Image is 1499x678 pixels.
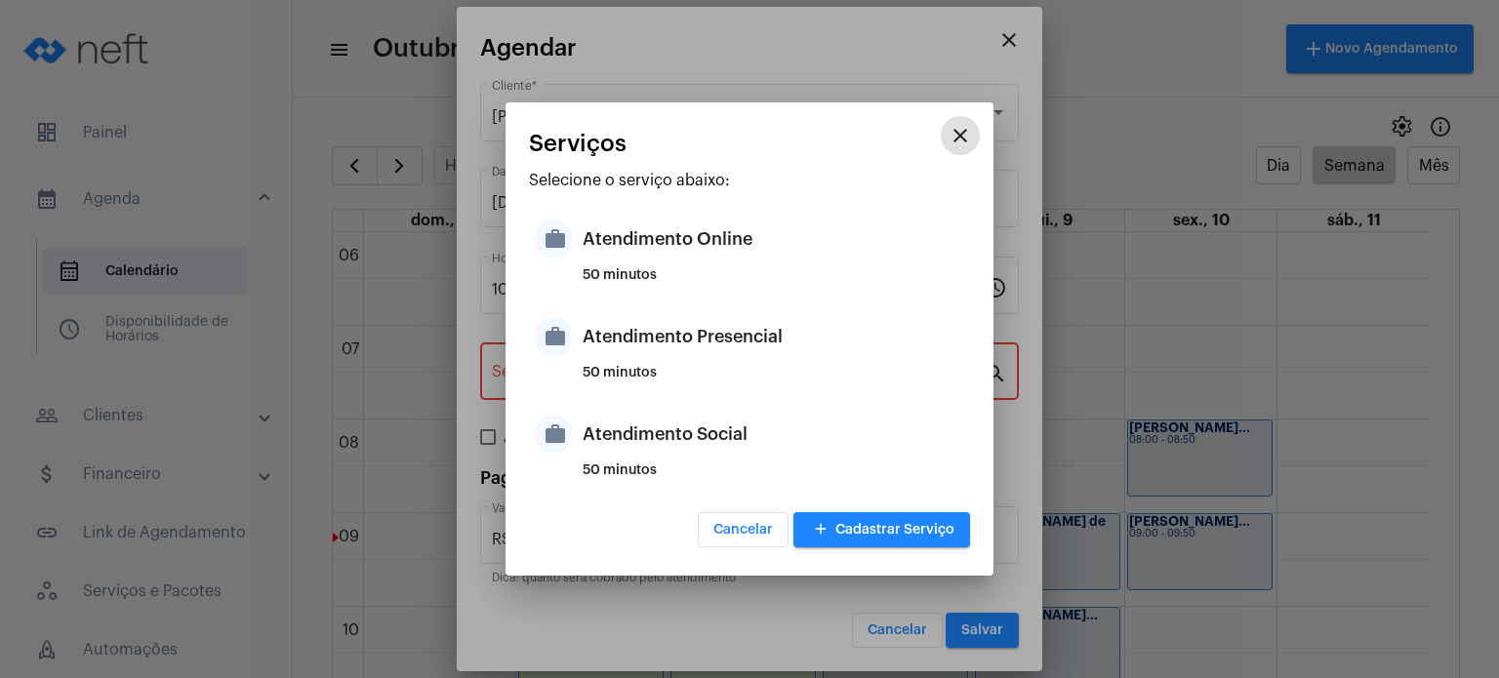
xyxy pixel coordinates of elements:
mat-icon: work [534,219,573,259]
span: Cadastrar Serviço [809,523,954,537]
div: 50 minutos [583,366,965,395]
div: Atendimento Online [583,210,965,268]
div: Atendimento Social [583,405,965,463]
div: 50 minutos [583,463,965,493]
mat-icon: work [534,317,573,356]
div: 50 minutos [583,268,965,298]
mat-icon: add [809,517,832,543]
div: Atendimento Presencial [583,307,965,366]
button: Cancelar [698,512,789,547]
span: Cancelar [713,523,773,537]
mat-icon: work [534,415,573,454]
mat-icon: close [949,124,972,147]
p: Selecione o serviço abaixo: [529,172,970,189]
button: Cadastrar Serviço [793,512,970,547]
span: Serviços [529,131,627,156]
